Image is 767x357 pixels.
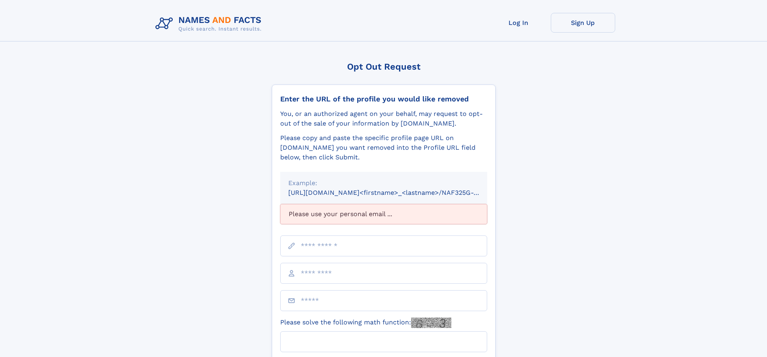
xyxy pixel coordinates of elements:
div: Opt Out Request [272,62,496,72]
label: Please solve the following math function: [280,318,451,328]
div: Please copy and paste the specific profile page URL on [DOMAIN_NAME] you want removed into the Pr... [280,133,487,162]
small: [URL][DOMAIN_NAME]<firstname>_<lastname>/NAF325G-xxxxxxxx [288,189,502,196]
a: Log In [486,13,551,33]
div: Enter the URL of the profile you would like removed [280,95,487,103]
div: Please use your personal email ... [280,204,487,224]
div: You, or an authorized agent on your behalf, may request to opt-out of the sale of your informatio... [280,109,487,128]
a: Sign Up [551,13,615,33]
img: Logo Names and Facts [152,13,268,35]
div: Example: [288,178,479,188]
